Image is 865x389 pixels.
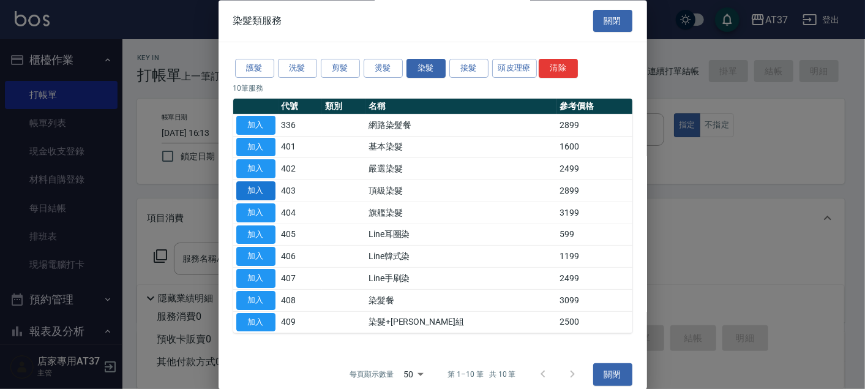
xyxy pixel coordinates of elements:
td: 2500 [556,312,632,334]
span: 染髮類服務 [233,15,282,27]
td: 2899 [556,115,632,137]
td: 408 [279,290,322,312]
td: 599 [556,224,632,246]
th: 名稱 [365,99,556,115]
td: 402 [279,158,322,180]
td: 嚴選染髮 [365,158,556,180]
td: 401 [279,137,322,159]
th: 類別 [322,99,365,115]
td: 406 [279,246,322,268]
button: 接髮 [449,59,489,78]
th: 參考價格 [556,99,632,115]
td: 染髮+[PERSON_NAME]組 [365,312,556,334]
p: 第 1–10 筆 共 10 筆 [447,369,515,380]
td: Line手刷染 [365,268,556,290]
button: 加入 [236,203,275,222]
button: 加入 [236,270,275,289]
button: 加入 [236,160,275,179]
button: 頭皮理療 [492,59,537,78]
td: 403 [279,180,322,202]
button: 護髮 [235,59,274,78]
p: 10 筆服務 [233,83,632,94]
td: Line耳圈染 [365,224,556,246]
td: 405 [279,224,322,246]
button: 加入 [236,116,275,135]
td: 1600 [556,137,632,159]
td: 染髮餐 [365,290,556,312]
td: 基本染髮 [365,137,556,159]
th: 代號 [279,99,322,115]
button: 加入 [236,225,275,244]
td: 3099 [556,290,632,312]
td: 409 [279,312,322,334]
td: 3199 [556,202,632,224]
button: 清除 [539,59,578,78]
td: 407 [279,268,322,290]
button: 燙髮 [364,59,403,78]
td: 網路染髮餐 [365,115,556,137]
button: 加入 [236,138,275,157]
button: 關閉 [593,10,632,32]
td: 2499 [556,158,632,180]
td: 旗艦染髮 [365,202,556,224]
button: 關閉 [593,364,632,387]
button: 加入 [236,313,275,332]
td: 336 [279,115,322,137]
button: 加入 [236,182,275,201]
button: 洗髮 [278,59,317,78]
td: 1199 [556,246,632,268]
button: 染髮 [406,59,446,78]
td: 404 [279,202,322,224]
button: 加入 [236,247,275,266]
p: 每頁顯示數量 [350,369,394,380]
td: 2499 [556,268,632,290]
td: Line韓式染 [365,246,556,268]
td: 頂級染髮 [365,180,556,202]
td: 2899 [556,180,632,202]
button: 剪髮 [321,59,360,78]
button: 加入 [236,291,275,310]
